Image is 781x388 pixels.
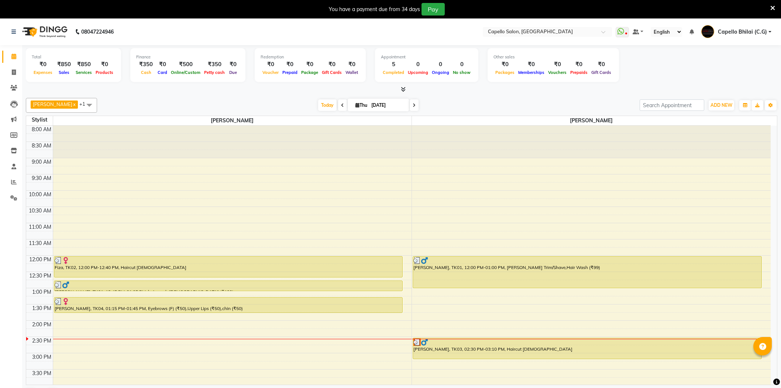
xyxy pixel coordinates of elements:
[451,70,472,75] span: No show
[493,60,516,69] div: ₹0
[711,102,732,108] span: ADD NEW
[27,191,53,198] div: 10:00 AM
[57,70,71,75] span: Sales
[94,70,115,75] span: Products
[546,60,568,69] div: ₹0
[156,70,169,75] span: Card
[568,70,589,75] span: Prepaids
[369,100,406,111] input: 2025-09-04
[27,239,53,247] div: 11:30 AM
[33,101,72,107] span: [PERSON_NAME]
[640,99,704,111] input: Search Appointment
[430,60,451,69] div: 0
[30,174,53,182] div: 9:30 AM
[136,54,240,60] div: Finance
[139,70,153,75] span: Cash
[261,60,281,69] div: ₹0
[156,60,169,69] div: ₹0
[28,272,53,280] div: 12:30 PM
[701,25,714,38] img: Capello Bhilai (C.G)
[26,116,53,124] div: Stylist
[32,54,115,60] div: Total
[451,60,472,69] div: 0
[709,100,734,110] button: ADD NEW
[320,60,344,69] div: ₹0
[136,60,156,69] div: ₹350
[54,60,74,69] div: ₹850
[227,70,239,75] span: Due
[299,60,320,69] div: ₹0
[32,60,54,69] div: ₹0
[27,207,53,215] div: 10:30 AM
[516,70,546,75] span: Memberships
[493,70,516,75] span: Packages
[74,60,94,69] div: ₹850
[53,116,412,125] span: [PERSON_NAME]
[546,70,568,75] span: Vouchers
[32,70,54,75] span: Expenses
[329,6,420,13] div: You have a payment due from 34 days
[72,101,76,107] a: x
[344,70,360,75] span: Wallet
[589,60,613,69] div: ₹0
[406,60,430,69] div: 0
[381,60,406,69] div: 5
[79,101,91,107] span: +1
[281,60,299,69] div: ₹0
[381,70,406,75] span: Completed
[54,297,402,313] div: [PERSON_NAME], TK04, 01:15 PM-01:45 PM, Eyebrows (F) (₹50),Upper Lips (₹50),chin (₹50)
[202,70,227,75] span: Petty cash
[54,256,402,277] div: Fiza, TK02, 12:00 PM-12:40 PM, Haircut [DEMOGRAPHIC_DATA]
[261,54,360,60] div: Redemption
[169,60,202,69] div: ₹500
[202,60,227,69] div: ₹350
[413,256,761,288] div: [PERSON_NAME], TK01, 12:00 PM-01:00 PM, [PERSON_NAME] Trim/Shave,Hair Wash (₹99)
[261,70,281,75] span: Voucher
[354,102,369,108] span: Thu
[31,370,53,377] div: 3:30 PM
[81,21,114,42] b: 08047224946
[94,60,115,69] div: ₹0
[299,70,320,75] span: Package
[31,288,53,296] div: 1:00 PM
[422,3,445,16] button: Pay
[516,60,546,69] div: ₹0
[718,28,767,36] span: Capello Bhilai (C.G)
[28,256,53,263] div: 12:00 PM
[406,70,430,75] span: Upcoming
[318,99,337,111] span: Today
[493,54,613,60] div: Other sales
[30,126,53,133] div: 8:00 AM
[169,70,202,75] span: Online/Custom
[568,60,589,69] div: ₹0
[19,21,69,42] img: logo
[281,70,299,75] span: Prepaid
[30,158,53,166] div: 9:00 AM
[344,60,360,69] div: ₹0
[74,70,94,75] span: Services
[589,70,613,75] span: Gift Cards
[430,70,451,75] span: Ongoing
[227,60,240,69] div: ₹0
[320,70,344,75] span: Gift Cards
[413,338,761,359] div: [PERSON_NAME], TK03, 02:30 PM-03:10 PM, Haircut [DEMOGRAPHIC_DATA]
[54,281,402,291] div: [PERSON_NAME], TK01, 12:45 PM-01:05 PM, hair wash [DEMOGRAPHIC_DATA] (₹199)
[31,321,53,329] div: 2:00 PM
[31,353,53,361] div: 3:00 PM
[381,54,472,60] div: Appointment
[27,223,53,231] div: 11:00 AM
[30,142,53,150] div: 8:30 AM
[31,337,53,345] div: 2:30 PM
[412,116,771,125] span: [PERSON_NAME]
[31,304,53,312] div: 1:30 PM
